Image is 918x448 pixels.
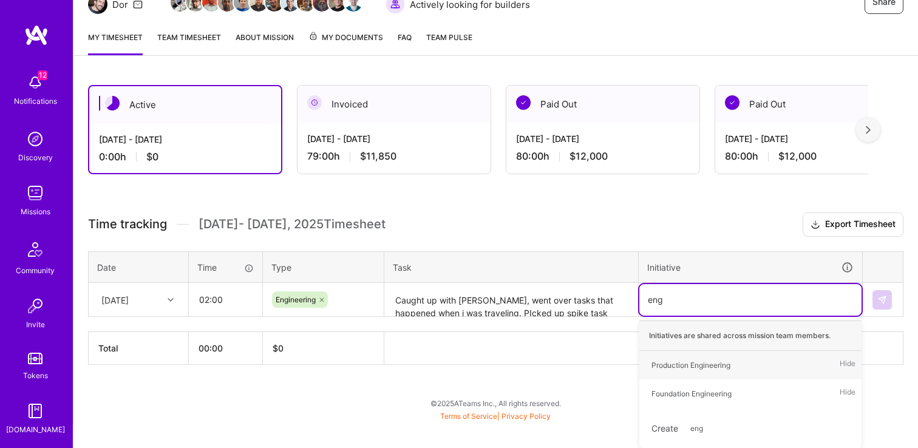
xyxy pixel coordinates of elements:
[16,264,55,277] div: Community
[21,205,50,218] div: Missions
[297,86,491,123] div: Invoiced
[28,353,42,364] img: tokens
[89,86,281,123] div: Active
[398,31,412,55] a: FAQ
[23,181,47,205] img: teamwork
[426,31,472,55] a: Team Pulse
[651,387,732,400] div: Foundation Engineering
[89,251,189,283] th: Date
[189,283,262,316] input: HH:MM
[99,133,271,146] div: [DATE] - [DATE]
[645,414,855,443] div: Create
[6,423,65,436] div: [DOMAIN_NAME]
[440,412,497,421] a: Terms of Service
[866,126,871,134] img: right
[569,150,608,163] span: $12,000
[725,132,899,145] div: [DATE] - [DATE]
[684,420,709,436] span: eng
[647,260,854,274] div: Initiative
[308,31,383,55] a: My Documents
[516,95,531,110] img: Paid Out
[276,295,316,304] span: Engineering
[88,31,143,55] a: My timesheet
[778,150,817,163] span: $12,000
[99,151,271,163] div: 0:00 h
[14,95,57,107] div: Notifications
[101,293,129,306] div: [DATE]
[715,86,908,123] div: Paid Out
[307,132,481,145] div: [DATE] - [DATE]
[360,150,396,163] span: $11,850
[639,321,862,351] div: Initiatives are shared across mission team members.
[23,127,47,151] img: discovery
[199,217,386,232] span: [DATE] - [DATE] , 2025 Timesheet
[384,251,639,283] th: Task
[236,31,294,55] a: About Mission
[840,385,855,402] span: Hide
[308,31,383,44] span: My Documents
[189,332,263,365] th: 00:00
[23,70,47,95] img: bell
[426,33,472,42] span: Team Pulse
[168,297,174,303] i: icon Chevron
[386,284,637,316] textarea: Caught up with [PERSON_NAME], went over tasks that happened when i was traveling. PIcked up spike...
[21,235,50,264] img: Community
[105,96,120,110] img: Active
[197,261,254,274] div: Time
[38,70,47,80] span: 12
[840,357,855,373] span: Hide
[18,151,53,164] div: Discovery
[811,219,820,231] i: icon Download
[157,31,221,55] a: Team timesheet
[23,399,47,423] img: guide book
[803,212,903,237] button: Export Timesheet
[26,318,45,331] div: Invite
[440,412,551,421] span: |
[273,343,284,353] span: $ 0
[506,86,699,123] div: Paid Out
[88,217,167,232] span: Time tracking
[877,295,887,305] img: Submit
[725,150,899,163] div: 80:00 h
[307,150,481,163] div: 79:00 h
[307,95,322,110] img: Invoiced
[89,332,189,365] th: Total
[23,294,47,318] img: Invite
[24,24,49,46] img: logo
[73,388,918,418] div: © 2025 ATeams Inc., All rights reserved.
[651,359,730,372] div: Production Engineering
[725,95,739,110] img: Paid Out
[516,150,690,163] div: 80:00 h
[146,151,158,163] span: $0
[263,251,384,283] th: Type
[23,369,48,382] div: Tokens
[516,132,690,145] div: [DATE] - [DATE]
[501,412,551,421] a: Privacy Policy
